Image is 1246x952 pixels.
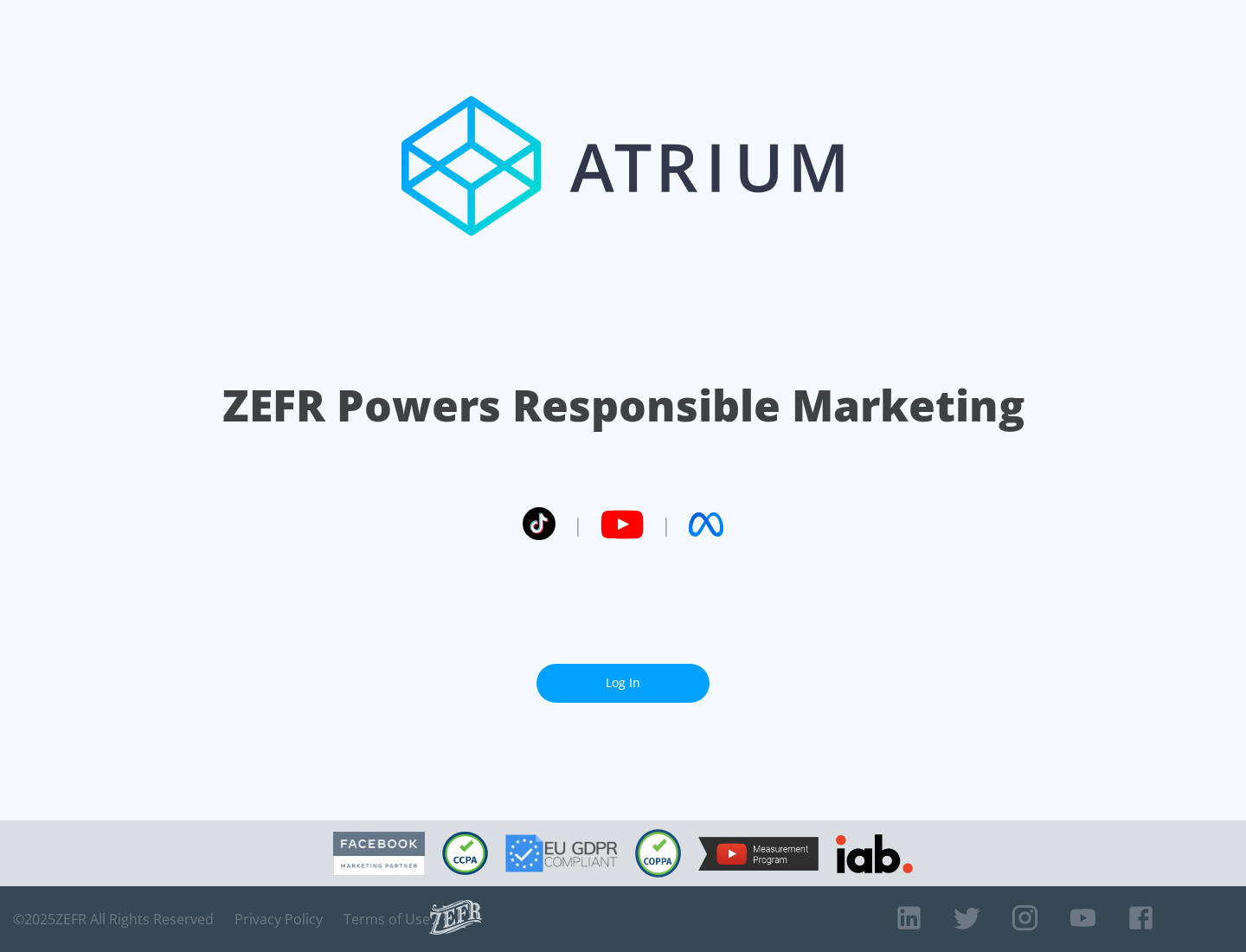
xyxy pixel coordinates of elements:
a: Privacy Policy [234,910,323,928]
a: Terms of Use [344,910,430,928]
a: Log In [536,664,710,703]
img: CCPA Compliant [442,832,488,875]
img: YouTube Measurement Program [698,837,819,871]
h1: ZEFR Powers Responsible Marketing [222,376,1024,435]
img: Facebook Marketing Partner [333,832,425,876]
img: IAB [836,834,913,873]
span: | [661,511,671,537]
span: | [573,511,583,537]
img: GDPR Compliant [505,834,618,872]
span: © 2025 ZEFR All Rights Reserved [13,910,214,928]
img: COPPA Compliant [635,829,681,878]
